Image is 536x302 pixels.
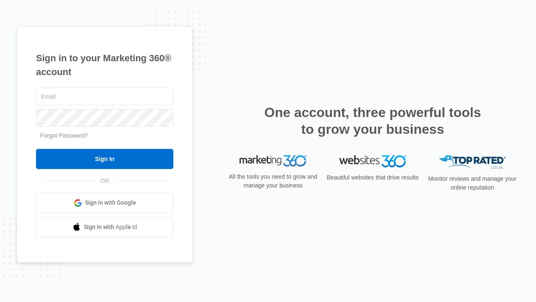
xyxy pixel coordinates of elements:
[326,173,420,182] p: Beautiful websites that drive results
[36,88,173,105] input: Email
[36,217,173,237] a: Sign in with Apple Id
[262,104,484,138] h2: One account, three powerful tools to grow your business
[40,132,88,139] a: Forgot Password?
[339,155,406,167] img: Websites 360
[240,155,307,167] img: Marketing 360
[85,198,136,207] span: Sign in with Google
[439,155,506,169] img: Top Rated Local
[84,223,137,232] span: Sign in with Apple Id
[95,177,115,185] span: OR
[36,193,173,213] a: Sign in with Google
[36,51,173,79] h1: Sign in to your Marketing 360® account
[226,172,320,190] p: All the tools you need to grow and manage your business
[425,174,519,192] p: Monitor reviews and manage your online reputation
[36,149,173,169] input: Sign In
